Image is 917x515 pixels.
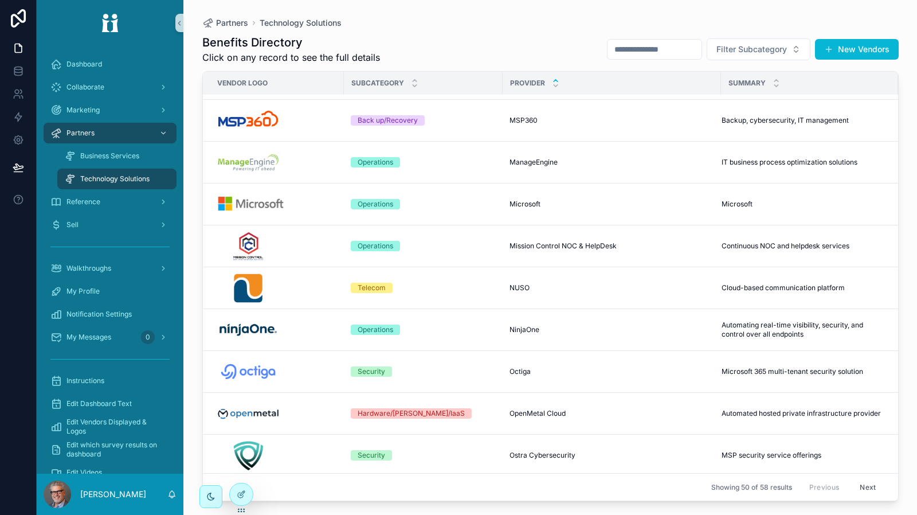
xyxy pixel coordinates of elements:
[66,128,95,138] span: Partners
[358,115,418,126] div: Back up/Recovery
[722,158,857,167] span: IT business process optimization solutions
[722,451,884,460] a: MSP security service offerings
[66,60,102,69] span: Dashboard
[216,17,248,29] span: Partners
[141,330,155,344] div: 0
[722,200,753,209] span: Microsoft
[57,169,177,189] a: Technology Solutions
[66,440,165,459] span: Edit which survey results on dashboard
[351,325,496,335] a: Operations
[44,304,177,325] a: Notification Settings
[44,54,177,75] a: Dashboard
[510,325,539,334] span: NinjaOne
[510,116,538,125] span: MSP360
[716,44,787,55] span: Filter Subcategory
[510,158,714,167] a: ManageEngine
[37,46,183,474] div: scrollable content
[510,241,714,251] a: Mission Control NOC & HelpDesk
[510,116,714,125] a: MSP360
[80,489,146,500] p: [PERSON_NAME]
[44,77,177,97] a: Collaborate
[722,321,884,339] a: Automating real-time visibility, security, and control over all endpoints
[44,123,177,143] a: Partners
[351,79,404,88] span: Subcategory
[44,462,177,483] a: Edit Videos
[57,146,177,166] a: Business Services
[510,451,575,460] span: Ostra Cybersecurity
[510,200,540,209] span: Microsoft
[722,451,821,460] span: MSP security service offerings
[722,409,884,418] a: Automated hosted private infrastructure provider
[510,158,558,167] span: ManageEngine
[66,468,102,477] span: Edit Videos
[351,199,496,209] a: Operations
[510,409,566,418] span: OpenMetal Cloud
[44,281,177,302] a: My Profile
[510,367,714,376] a: Octiga
[44,258,177,279] a: Walkthroughs
[358,283,386,293] div: Telecom
[44,327,177,348] a: My Messages0
[722,283,845,292] span: Cloud-based communication platform
[44,214,177,235] a: Sell
[217,397,337,430] a: Openmetal-Portal.png
[217,439,337,471] a: Ostra-Portal.png
[722,241,884,251] a: Continuous NOC and helpdesk services
[358,199,393,209] div: Operations
[351,408,496,419] a: Hardware/[PERSON_NAME]/IaaS
[44,439,177,460] a: Edit which survey results on dashboard
[722,116,849,125] span: Backup, cybersecurity, IT management
[358,450,385,461] div: Security
[80,151,139,161] span: Business Services
[351,450,496,461] a: Security
[217,314,337,346] a: NINJAONE.png
[510,283,714,292] a: NUSO
[66,418,165,436] span: Edit Vendors Displayed & Logos
[722,409,881,418] span: Automated hosted private infrastructure provider
[707,38,810,60] button: Select Button
[202,50,380,64] span: Click on any record to see the full details
[358,325,393,335] div: Operations
[217,272,280,304] img: Nuso-Portal.png
[44,393,177,414] a: Edit Dashboard Text
[722,116,884,125] a: Backup, cybersecurity, IT management
[510,367,531,376] span: Octiga
[351,283,496,293] a: Telecom
[217,79,268,88] span: Vendor Logo
[358,157,393,167] div: Operations
[66,83,104,92] span: Collaborate
[44,100,177,120] a: Marketing
[722,158,884,167] a: IT business process optimization solutions
[722,283,884,292] a: Cloud-based communication platform
[202,17,248,29] a: Partners
[815,39,899,60] button: New Vendors
[722,241,849,251] span: Continuous NOC and helpdesk services
[217,188,284,220] img: msft.png
[217,356,280,388] img: octiga.png
[358,366,385,377] div: Security
[66,220,79,229] span: Sell
[260,17,342,29] a: Technology Solutions
[66,264,111,273] span: Walkthroughs
[217,104,280,136] img: MSP360-Portal.png
[510,451,714,460] a: Ostra Cybersecurity
[510,200,714,209] a: Microsoft
[351,157,496,167] a: Operations
[722,367,884,376] a: Microsoft 365 multi-tenant security solution
[217,397,280,430] img: Openmetal-Portal.png
[852,478,884,496] button: Next
[510,409,714,418] a: OpenMetal Cloud
[217,104,337,136] a: MSP360-Portal.png
[217,314,280,346] img: NINJAONE.png
[351,115,496,126] a: Back up/Recovery
[44,192,177,212] a: Reference
[358,408,465,419] div: Hardware/[PERSON_NAME]/IaaS
[510,241,617,251] span: Mission Control NOC & HelpDesk
[351,241,496,251] a: Operations
[66,106,100,115] span: Marketing
[217,230,280,262] img: MC-Control-Portal.png
[217,272,337,304] a: Nuso-Portal.png
[510,79,545,88] span: Provider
